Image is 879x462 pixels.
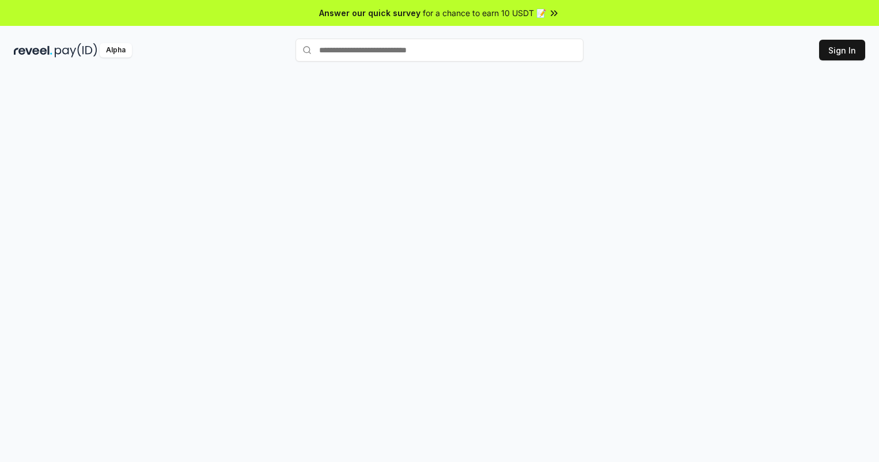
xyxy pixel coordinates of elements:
button: Sign In [819,40,865,60]
span: for a chance to earn 10 USDT 📝 [423,7,546,19]
div: Alpha [100,43,132,58]
img: pay_id [55,43,97,58]
img: reveel_dark [14,43,52,58]
span: Answer our quick survey [319,7,420,19]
